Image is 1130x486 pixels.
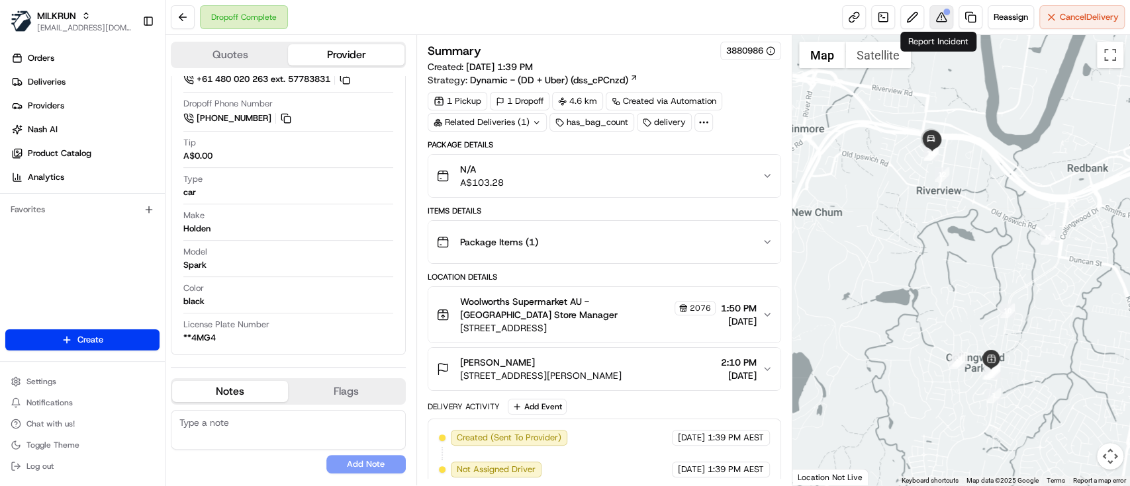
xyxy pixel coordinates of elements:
[26,376,56,387] span: Settings
[935,167,949,182] div: 12
[5,119,165,140] a: Nash AI
[77,334,103,346] span: Create
[183,173,203,185] span: Type
[986,388,1001,403] div: 1
[952,352,966,366] div: 3
[428,45,481,57] h3: Summary
[792,469,869,485] div: Location Not Live
[428,140,781,150] div: Package Details
[460,369,622,382] span: [STREET_ADDRESS][PERSON_NAME]
[490,92,549,110] div: 1 Dropoff
[721,302,757,315] span: 1:50 PM
[460,321,716,335] span: [STREET_ADDRESS]
[5,436,160,454] button: Toggle Theme
[5,393,160,412] button: Notifications
[428,92,487,110] div: 1 Pickup
[949,354,964,369] div: 4
[5,95,165,116] a: Providers
[902,476,959,485] button: Keyboard shortcuts
[986,364,1000,378] div: 9
[5,372,160,391] button: Settings
[37,22,132,33] button: [EMAIL_ADDRESS][DOMAIN_NAME]
[466,61,533,73] span: [DATE] 1:39 PM
[460,163,504,176] span: N/A
[1039,5,1125,29] button: CancelDelivery
[183,246,207,258] span: Model
[460,235,538,249] span: Package Items ( 1 )
[26,397,73,408] span: Notifications
[183,98,273,110] span: Dropoff Phone Number
[183,223,211,235] div: Holden
[5,415,160,433] button: Chat with us!
[726,45,775,57] button: 3880986
[183,72,352,87] a: +61 480 020 263 ext. 57783831
[984,363,999,378] div: 8
[183,186,196,198] div: car
[708,432,764,444] span: 1:39 PM AEST
[28,52,54,64] span: Orders
[11,11,32,32] img: MILKRUN
[708,464,764,475] span: 1:39 PM AEST
[606,92,722,110] a: Created via Automation
[1060,11,1119,23] span: Cancel Delivery
[428,221,780,263] button: Package Items (1)
[428,60,533,73] span: Created:
[183,282,204,294] span: Color
[172,381,288,402] button: Notes
[183,259,207,271] div: Spark
[428,287,780,343] button: Woolworths Supermarket AU - [GEOGRAPHIC_DATA] Store Manager2076[STREET_ADDRESS]1:50 PM[DATE]
[923,146,938,161] div: 14
[799,42,845,68] button: Show street map
[460,356,535,369] span: [PERSON_NAME]
[5,48,165,69] a: Orders
[470,73,638,87] a: Dynamic - (DD + Uber) (dss_cPCnzd)
[26,461,54,471] span: Log out
[5,71,165,93] a: Deliveries
[28,147,91,159] span: Product Catalog
[5,457,160,475] button: Log out
[5,5,137,37] button: MILKRUNMILKRUN[EMAIL_ADDRESS][DOMAIN_NAME]
[1097,443,1123,469] button: Map camera controls
[994,11,1028,23] span: Reassign
[428,73,638,87] div: Strategy:
[288,44,404,65] button: Provider
[721,369,757,382] span: [DATE]
[549,113,634,132] div: has_bag_count
[460,176,504,189] span: A$103.28
[796,468,839,485] a: Open this area in Google Maps (opens a new window)
[988,5,1034,29] button: Reassign
[5,167,165,188] a: Analytics
[183,296,205,307] div: black
[637,113,692,132] div: delivery
[5,329,160,350] button: Create
[183,210,205,222] span: Make
[5,199,160,220] div: Favorites
[428,206,781,216] div: Items Details
[678,464,705,475] span: [DATE]
[428,272,781,282] div: Location Details
[183,111,293,126] a: [PHONE_NUMBER]
[197,73,330,85] span: +61 480 020 263 ext. 57783831
[982,365,997,380] div: 7
[457,464,536,475] span: Not Assigned Driver
[28,100,64,112] span: Providers
[28,124,58,136] span: Nash AI
[457,432,561,444] span: Created (Sent To Provider)
[1097,42,1123,68] button: Toggle fullscreen view
[172,44,288,65] button: Quotes
[37,9,76,22] button: MILKRUN
[288,381,404,402] button: Flags
[966,477,1039,484] span: Map data ©2025 Google
[183,137,196,149] span: Tip
[183,150,212,162] div: A$0.00
[845,42,911,68] button: Show satellite imagery
[26,440,79,450] span: Toggle Theme
[1041,230,1055,245] div: 11
[508,399,567,415] button: Add Event
[900,32,976,52] div: Report Incident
